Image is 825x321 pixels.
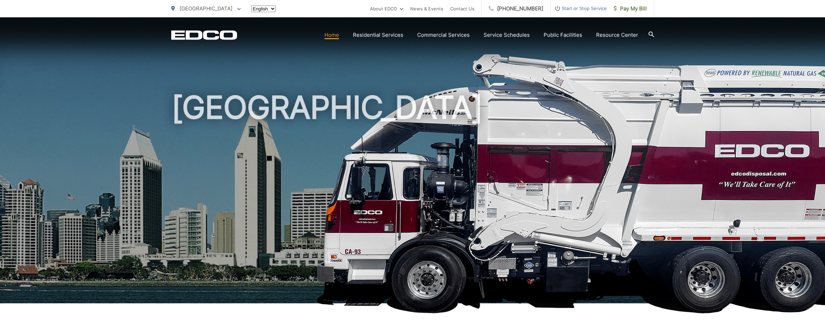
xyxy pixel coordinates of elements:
span: [GEOGRAPHIC_DATA] [180,5,232,12]
a: Commercial Services [417,31,470,39]
a: Contact Us [450,5,475,13]
a: News & Events [410,5,443,13]
a: Home [324,31,339,39]
a: Residential Services [353,31,403,39]
a: About EDCO [370,5,403,13]
span: Pay My Bill [614,5,647,13]
a: Resource Center [596,31,638,39]
h1: [GEOGRAPHIC_DATA] [171,90,654,310]
a: Public Facilities [544,31,582,39]
a: EDCD logo. Return to the homepage. [171,30,237,40]
select: Select a language [251,6,276,12]
a: Service Schedules [484,31,530,39]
